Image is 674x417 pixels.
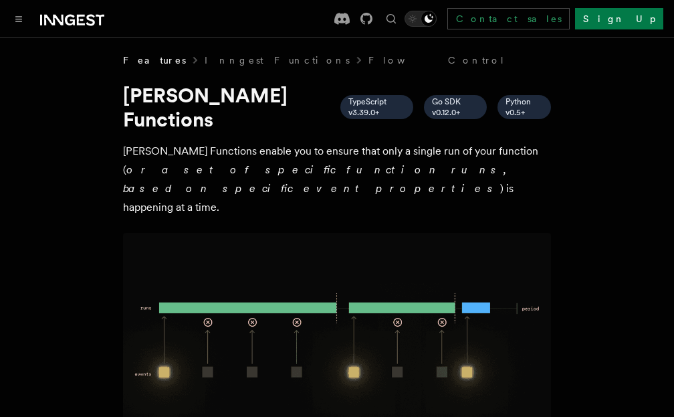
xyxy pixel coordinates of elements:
span: Go SDK v0.12.0+ [432,96,479,118]
span: Python v0.5+ [505,96,543,118]
a: Inngest Functions [205,54,350,67]
p: [PERSON_NAME] Functions enable you to ensure that only a single run of your function ( ) is happe... [123,142,551,217]
button: Toggle navigation [11,11,27,27]
h1: [PERSON_NAME] Functions [123,83,551,131]
span: TypeScript v3.39.0+ [348,96,405,118]
a: Sign Up [575,8,663,29]
a: Contact sales [447,8,570,29]
span: Features [123,54,186,67]
em: or a set of specific function runs, based on specific event properties [123,163,507,195]
a: Flow Control [368,54,505,67]
button: Toggle dark mode [405,11,437,27]
button: Find something... [383,11,399,27]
